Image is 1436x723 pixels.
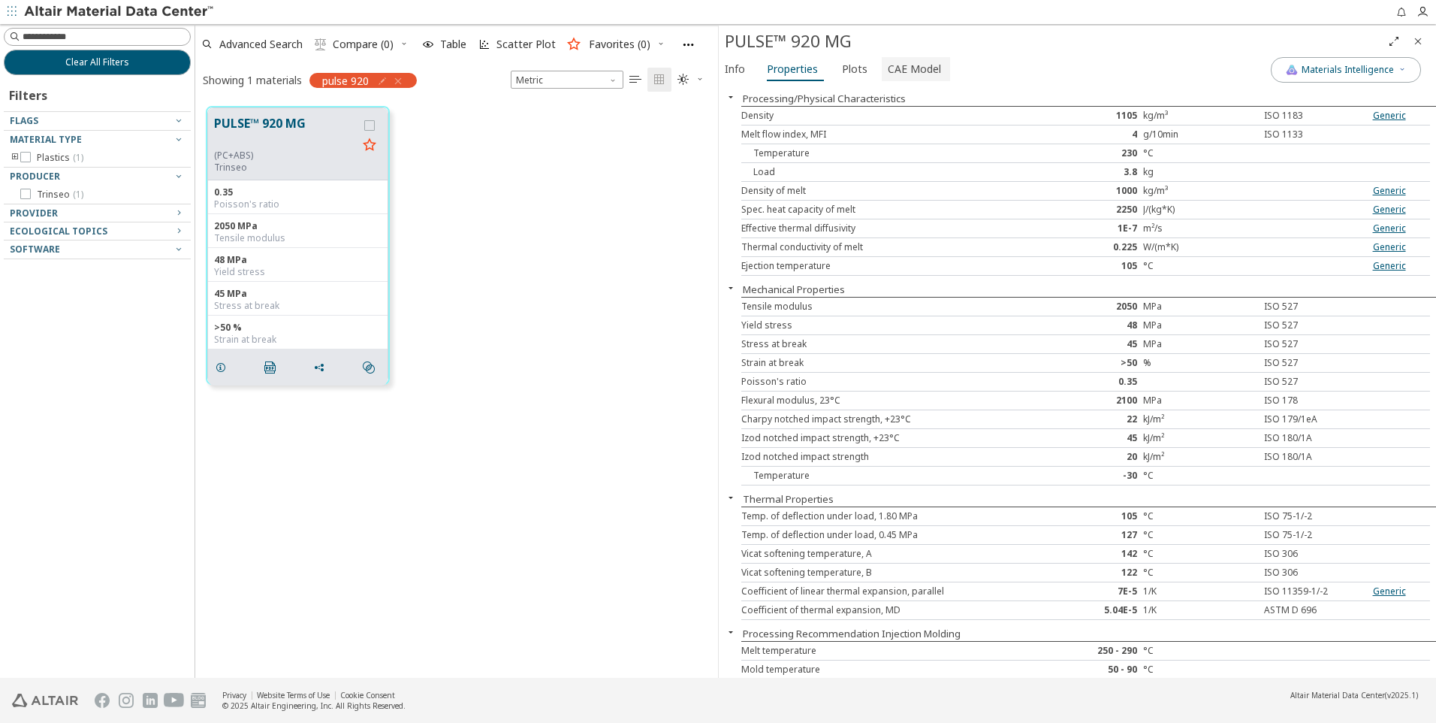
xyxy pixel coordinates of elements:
i:  [315,38,327,50]
img: AI Copilot [1286,64,1298,76]
span: Temperature [741,469,810,482]
div: °C [1143,529,1258,541]
div: Showing 1 materials [203,73,302,87]
div: 22 [1028,413,1143,425]
div: 20 [1028,451,1143,463]
span: Scatter Plot [496,39,556,50]
div: Izod notched impact strength [741,451,1028,463]
div: 1E-7 [1028,222,1143,234]
span: Ecological Topics [10,225,107,237]
div: Stress at break [741,338,1028,350]
button: PULSE™ 920 MG [214,114,357,150]
div: Izod notched impact strength, +23°C [741,432,1028,444]
div: kJ/m² [1143,451,1258,463]
span: Producer [10,170,60,183]
div: Strain at break [741,357,1028,369]
div: 0.35 [1028,376,1143,388]
div: Coefficient of thermal expansion, MD [741,604,1028,616]
div: °C [1143,548,1258,560]
button: Processing Recommendation Injection Molding [743,627,961,640]
div: 1000 [1028,185,1143,197]
span: Altair Material Data Center [1290,690,1385,700]
a: Generic [1373,585,1406,597]
div: © 2025 Altair Engineering, Inc. All Rights Reserved. [222,700,406,711]
div: ISO 527 [1258,357,1373,369]
a: Privacy [222,690,246,700]
button: Software [4,240,191,259]
div: ISO 75-1/-2 [1258,529,1373,541]
button: Share [306,352,338,383]
div: kg/m³ [1143,185,1258,197]
div: ISO 11359-1/-2 [1258,585,1373,597]
div: 1/K [1143,585,1258,597]
div: ASTM D 696 [1258,604,1373,616]
div: Poisson's ratio [214,198,382,210]
div: Filters [4,75,55,111]
a: Generic [1373,259,1406,272]
div: Stress at break [214,300,382,312]
button: Provider [4,204,191,222]
div: g/10min [1143,129,1258,141]
i:  [677,74,689,86]
div: (PC+ABS) [214,150,357,162]
button: Full Screen [1382,29,1406,53]
span: Trinseo [37,189,83,201]
div: ISO 527 [1258,338,1373,350]
div: 1/K [1143,604,1258,616]
span: Software [10,243,60,256]
button: PDF Download [258,352,289,383]
div: ISO 75-1/-2 [1258,510,1373,522]
div: >50 [1028,357,1143,369]
i:  [629,74,641,86]
span: Favorites (0) [589,39,650,50]
div: 45 [1028,432,1143,444]
div: kg/m³ [1143,110,1258,122]
div: (v2025.1) [1290,690,1418,700]
div: >50 % [214,322,382,334]
span: Provider [10,207,58,219]
div: Yield stress [214,266,382,278]
button: Table View [623,68,647,92]
i:  [264,361,276,374]
div: kg [1143,166,1258,178]
div: Spec. heat capacity of melt [741,204,1028,216]
div: °C [1143,510,1258,522]
div: 7E-5 [1028,585,1143,597]
span: Plastics [37,152,83,164]
div: Effective thermal diffusivity [741,222,1028,234]
div: °C [1143,260,1258,272]
div: Vicat softening temperature, B [741,567,1028,579]
button: Clear All Filters [4,50,191,75]
div: 250 - 290 [1028,645,1143,657]
span: ( 1 ) [73,188,83,201]
div: Yield stress [741,319,1028,331]
img: Altair Engineering [12,694,78,707]
div: 105 [1028,260,1143,272]
button: Processing/Physical Characteristics [743,92,906,105]
span: Materials Intelligence [1302,64,1394,76]
div: Strain at break [214,334,382,346]
div: Tensile modulus [214,232,382,244]
button: Close [719,282,743,294]
div: 2100 [1028,395,1143,407]
a: Generic [1373,222,1406,234]
div: 4 [1028,129,1143,141]
button: Favorite [357,134,382,158]
div: Vicat softening temperature, A [741,548,1028,560]
a: Generic [1373,203,1406,216]
i: toogle group [10,152,20,164]
button: Close [719,91,743,103]
span: Compare (0) [333,39,394,50]
div: °C [1143,470,1258,482]
div: °C [1143,664,1258,676]
div: MPa [1143,319,1258,331]
div: °C [1143,645,1258,657]
div: -30 [1028,470,1143,482]
button: Close [719,492,743,504]
div: 2050 [1028,301,1143,313]
div: ISO 527 [1258,376,1373,388]
button: Details [208,352,240,383]
div: Melt flow index, MFI [741,129,1028,141]
div: ISO 1183 [1258,110,1373,122]
div: 122 [1028,567,1143,579]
